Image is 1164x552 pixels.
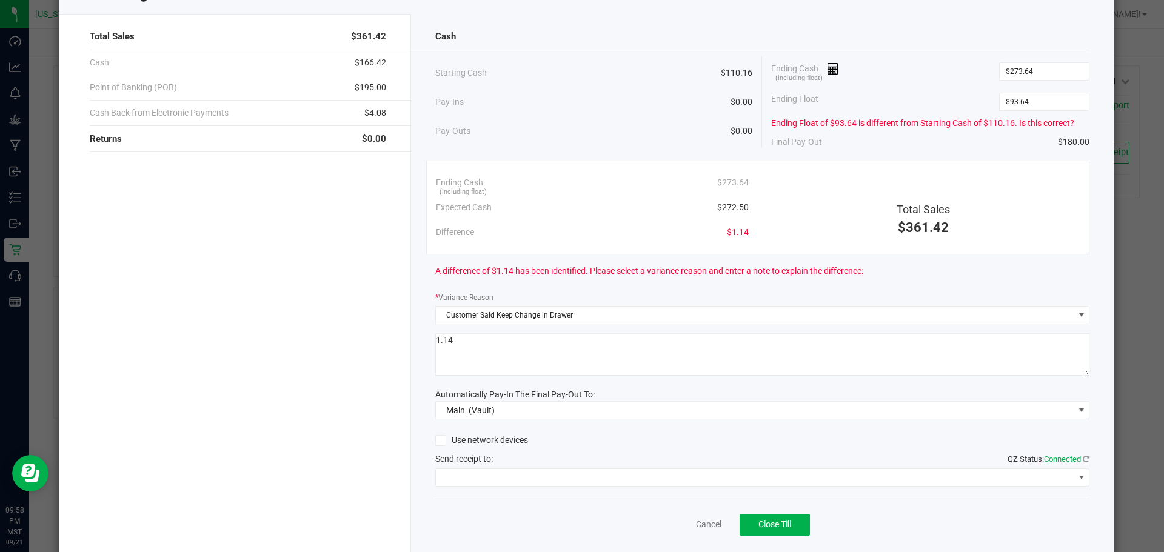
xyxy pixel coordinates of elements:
span: Final Pay-Out [771,136,822,148]
span: $110.16 [721,67,752,79]
span: $273.64 [717,176,749,189]
span: Close Till [758,519,791,529]
span: Starting Cash [435,67,487,79]
span: Cash Back from Electronic Payments [90,107,229,119]
span: $272.50 [717,201,749,214]
span: Main [446,405,465,415]
iframe: Resource center [12,455,48,491]
span: Ending Cash [436,176,483,189]
button: Close Till [740,514,810,536]
label: Variance Reason [435,292,493,303]
span: Ending Float [771,93,818,111]
span: Automatically Pay-In The Final Pay-Out To: [435,390,595,399]
a: Cancel [696,518,721,531]
span: Point of Banking (POB) [90,81,177,94]
span: A difference of $1.14 has been identified. Please select a variance reason and enter a note to ex... [435,265,863,278]
span: $195.00 [355,81,386,94]
span: $361.42 [351,30,386,44]
span: $0.00 [362,132,386,146]
span: (Vault) [469,405,495,415]
span: QZ Status: [1008,454,1089,464]
span: Send receipt to: [435,454,493,464]
span: Ending Cash [771,62,839,81]
span: -$4.08 [362,107,386,119]
div: Ending Float of $93.64 is different from Starting Cash of $110.16. Is this correct? [771,117,1089,130]
span: Cash [435,30,456,44]
div: Returns [90,126,386,152]
span: Customer Said Keep Change in Drawer [436,307,1074,324]
span: (including float) [440,187,487,198]
span: Pay-Ins [435,96,464,108]
span: Expected Cash [436,201,492,214]
span: Connected [1044,454,1081,464]
span: Total Sales [897,203,950,216]
label: Use network devices [435,434,528,447]
span: Difference [436,226,474,239]
span: (including float) [775,73,823,84]
span: $180.00 [1058,136,1089,148]
span: Cash [90,56,109,69]
span: $361.42 [898,220,949,235]
span: $0.00 [731,96,752,108]
span: $1.14 [727,226,749,239]
span: Pay-Outs [435,125,470,138]
span: Total Sales [90,30,135,44]
span: $0.00 [731,125,752,138]
span: $166.42 [355,56,386,69]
